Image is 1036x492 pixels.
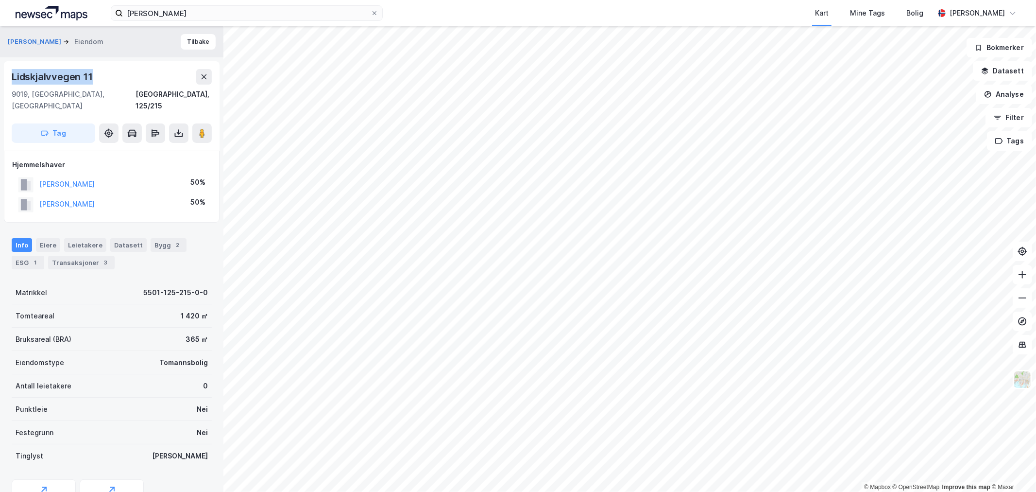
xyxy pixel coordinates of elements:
[16,427,53,439] div: Festegrunn
[136,88,212,112] div: [GEOGRAPHIC_DATA], 125/215
[815,7,829,19] div: Kart
[16,357,64,369] div: Eiendomstype
[950,7,1005,19] div: [PERSON_NAME]
[64,238,106,252] div: Leietakere
[16,404,48,415] div: Punktleie
[186,334,208,345] div: 365 ㎡
[12,88,136,112] div: 9019, [GEOGRAPHIC_DATA], [GEOGRAPHIC_DATA]
[8,37,63,47] button: [PERSON_NAME]
[987,131,1032,151] button: Tags
[12,238,32,252] div: Info
[976,85,1032,104] button: Analyse
[31,258,40,267] div: 1
[16,6,87,20] img: logo.a4113a55bc3d86da70a041830d287a7e.svg
[12,123,95,143] button: Tag
[16,334,71,345] div: Bruksareal (BRA)
[197,427,208,439] div: Nei
[190,196,205,208] div: 50%
[12,69,95,85] div: Lidskjalvvegen 11
[987,445,1036,492] iframe: Chat Widget
[110,238,147,252] div: Datasett
[864,484,891,491] a: Mapbox
[36,238,60,252] div: Eiere
[143,287,208,299] div: 5501-125-215-0-0
[48,256,115,269] div: Transaksjoner
[173,240,183,250] div: 2
[151,238,187,252] div: Bygg
[12,256,44,269] div: ESG
[942,484,990,491] a: Improve this map
[181,310,208,322] div: 1 420 ㎡
[850,7,885,19] div: Mine Tags
[197,404,208,415] div: Nei
[12,159,211,171] div: Hjemmelshaver
[16,310,54,322] div: Tomteareal
[152,450,208,462] div: [PERSON_NAME]
[906,7,923,19] div: Bolig
[1013,370,1032,389] img: Z
[985,108,1032,127] button: Filter
[74,36,103,48] div: Eiendom
[16,380,71,392] div: Antall leietakere
[123,6,371,20] input: Søk på adresse, matrikkel, gårdeiere, leietakere eller personer
[101,258,111,267] div: 3
[973,61,1032,81] button: Datasett
[16,450,43,462] div: Tinglyst
[159,357,208,369] div: Tomannsbolig
[893,484,940,491] a: OpenStreetMap
[203,380,208,392] div: 0
[16,287,47,299] div: Matrikkel
[181,34,216,50] button: Tilbake
[190,176,205,188] div: 50%
[967,38,1032,57] button: Bokmerker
